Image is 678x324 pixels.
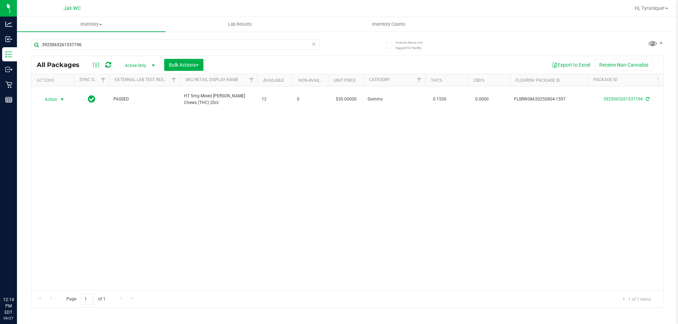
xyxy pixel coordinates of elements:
[64,5,81,11] span: Jax WC
[88,94,95,104] span: In Sync
[635,5,665,11] span: Hi, Tyranique!
[369,77,390,82] a: Category
[185,77,238,82] a: Sku Retail Display Name
[332,94,360,104] span: $30.00000
[429,94,450,104] span: 0.1530
[414,74,425,86] a: Filter
[37,78,71,83] div: Actions
[395,40,431,50] span: Include items not tagged for facility
[3,297,14,316] p: 12:14 PM EDT
[60,294,111,305] span: Page of 1
[5,96,12,103] inline-svg: Reports
[37,61,87,69] span: All Packages
[5,36,12,43] inline-svg: Inbound
[297,96,324,103] span: 0
[263,78,284,83] a: Available
[79,77,107,82] a: Sync Status
[617,294,656,304] span: 1 - 1 of 1 items
[298,78,330,83] a: Non-Available
[473,78,484,83] a: CBD%
[363,21,415,27] span: Inventory Counts
[164,59,203,71] button: Bulk Actions
[516,78,560,83] a: Flourish Package ID
[5,66,12,73] inline-svg: Outbound
[5,51,12,58] inline-svg: Inventory
[7,268,28,289] iframe: Resource center
[115,77,170,82] a: External Lab Test Result
[431,78,442,83] a: THC%
[246,74,257,86] a: Filter
[97,74,109,86] a: Filter
[314,17,463,32] a: Inventory Counts
[5,81,12,88] inline-svg: Retail
[645,97,649,102] span: Sync from Compliance System
[547,59,595,71] button: Export to Excel
[654,74,665,86] a: Filter
[334,78,356,83] a: Unit Price
[368,96,421,103] span: Gummy
[17,21,166,27] span: Inventory
[472,94,492,104] span: 0.0000
[38,94,58,104] span: Action
[5,20,12,27] inline-svg: Analytics
[3,316,14,321] p: 09/27
[219,21,261,27] span: Lab Results
[81,294,94,305] input: 1
[113,96,176,103] span: PASSED
[262,96,289,103] span: 12
[168,74,180,86] a: Filter
[58,94,67,104] span: select
[169,62,199,68] span: Bulk Actions
[603,97,643,102] a: 3925065261537196
[17,17,166,32] a: Inventory
[311,39,316,49] span: Clear
[595,59,653,71] button: Receive Non-Cannabis
[184,93,253,106] span: HT 5mg Mixed [PERSON_NAME] Chews (THC) 20ct
[31,39,320,50] input: Search Package ID, Item Name, SKU, Lot or Part Number...
[514,96,583,103] span: FLSRWGM-20250804-1597
[593,77,617,82] a: Package ID
[166,17,314,32] a: Lab Results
